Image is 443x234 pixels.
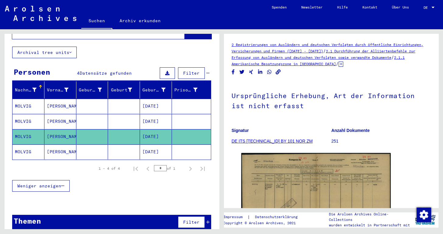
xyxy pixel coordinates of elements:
div: Personen [14,66,50,77]
div: Geburt‏ [110,85,140,95]
b: Anzahl Dokumente [331,128,370,133]
button: Last page [197,162,209,175]
mat-cell: MOLVIG [12,114,44,129]
p: wurden entwickelt in Partnerschaft mit [329,222,412,228]
div: Geburtsdatum [142,85,173,95]
span: Weniger anzeigen [17,183,61,189]
div: | [223,214,305,220]
button: Previous page [142,162,154,175]
span: DE [424,5,430,10]
p: Copyright © Arolsen Archives, 2021 [223,220,305,226]
p: Die Arolsen Archives Online-Collections [329,211,412,222]
div: Vorname [47,85,76,95]
img: Zustimmung ändern [417,207,431,222]
mat-header-cell: Geburtsdatum [140,81,172,98]
mat-header-cell: Prisoner # [172,81,211,98]
div: Nachname [15,87,37,93]
span: / [391,55,394,60]
a: Datenschutzerklärung [250,214,305,220]
mat-header-cell: Vorname [44,81,76,98]
span: 4 [77,70,80,76]
img: yv_logo.png [414,212,437,227]
mat-cell: [DATE] [140,114,172,129]
mat-cell: MOLVIG [12,144,44,159]
mat-cell: [DATE] [140,99,172,114]
div: Themen [14,215,41,226]
a: Archiv erkunden [112,13,168,28]
button: Share on Xing [248,68,254,76]
button: First page [130,162,142,175]
a: Suchen [81,13,112,29]
mat-cell: MOLVIG [12,129,44,144]
mat-cell: [PERSON_NAME] [44,129,76,144]
div: Geburtsname [79,87,102,93]
mat-cell: [DATE] [140,144,172,159]
span: Datensätze gefunden [80,70,132,76]
div: Prisoner # [174,87,197,93]
button: Filter [178,216,205,228]
span: / [323,48,326,54]
div: Zustimmung ändern [416,207,431,222]
div: of 1 [154,165,184,171]
div: Geburtsname [79,85,110,95]
mat-header-cell: Geburtsname [76,81,108,98]
button: Filter [178,67,205,79]
button: Share on WhatsApp [266,68,273,76]
div: Geburt‏ [110,87,132,93]
mat-cell: [DATE] [140,129,172,144]
a: 2 Registrierungen von Ausländern und deutschen Verfolgten durch öffentliche Einrichtungen, Versic... [232,42,423,53]
mat-header-cell: Nachname [12,81,44,98]
p: 251 [331,138,431,144]
button: Weniger anzeigen [12,180,70,192]
h1: Ursprüngliche Erhebung, Art der Information ist nicht erfasst [232,82,431,119]
div: Prisoner # [174,85,205,95]
mat-cell: [PERSON_NAME] [44,114,76,129]
button: Archival tree units [12,47,77,58]
div: Nachname [15,85,44,95]
button: Share on Facebook [230,68,236,76]
div: Geburtsdatum [142,87,166,93]
b: Signatur [232,128,249,133]
img: Arolsen_neg.svg [5,6,76,21]
a: DE ITS [TECHNICAL_ID] BY 101 NOR ZM [232,139,313,144]
span: Filter [183,219,200,225]
span: Filter [183,70,200,76]
button: Next page [184,162,197,175]
button: Copy link [275,68,281,76]
button: Share on LinkedIn [257,68,263,76]
mat-cell: [PERSON_NAME] [44,144,76,159]
button: Share on Twitter [239,68,245,76]
div: 1 – 4 of 4 [99,166,120,171]
div: Vorname [47,87,68,93]
span: / [336,61,339,66]
mat-cell: MOLVIG [12,99,44,114]
mat-cell: [PERSON_NAME] [44,99,76,114]
a: Impressum [223,214,247,220]
mat-header-cell: Geburt‏ [108,81,140,98]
